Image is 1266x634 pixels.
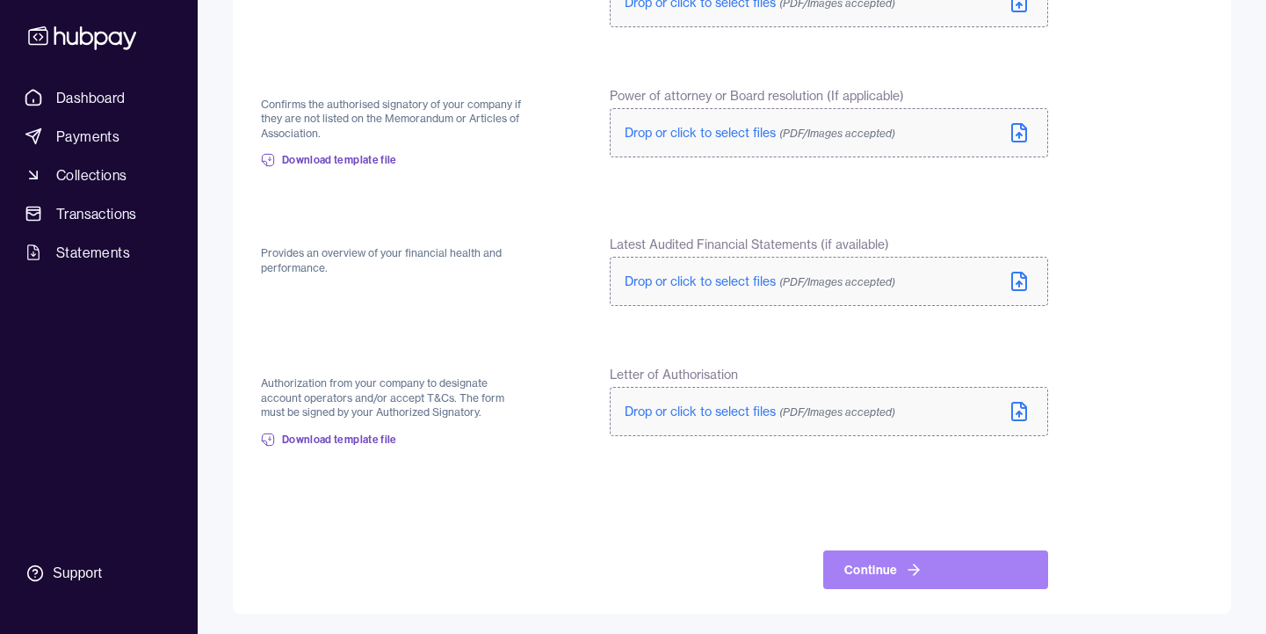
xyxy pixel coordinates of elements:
span: Drop or click to select files [625,404,895,419]
span: Dashboard [56,87,126,108]
div: Support [53,564,102,583]
span: Transactions [56,203,137,224]
span: Power of attorney or Board resolution (If applicable) [610,87,904,105]
p: Provides an overview of your financial health and performance. [261,246,525,275]
a: Statements [18,237,180,268]
span: (PDF/Images accepted) [779,127,895,140]
span: Drop or click to select files [625,125,895,141]
a: Download template file [261,141,397,179]
a: Collections [18,159,180,191]
span: (PDF/Images accepted) [779,405,895,419]
span: Collections [56,164,127,186]
a: Support [18,555,180,592]
button: Continue [823,550,1048,589]
span: Letter of Authorisation [610,366,738,383]
span: Drop or click to select files [625,273,895,289]
p: Authorization from your company to designate account operators and/or accept T&Cs. The form must ... [261,376,525,420]
span: (PDF/Images accepted) [779,275,895,288]
a: Download template file [261,420,397,459]
span: Download template file [282,433,397,447]
span: Download template file [282,153,397,167]
span: Payments [56,126,119,147]
span: Statements [56,242,130,263]
a: Dashboard [18,82,180,113]
a: Transactions [18,198,180,230]
p: Confirms the authorised signatory of your company if they are not listed on the Memorandum or Art... [261,98,525,142]
a: Payments [18,120,180,152]
span: Latest Audited Financial Statements (if available) [610,236,889,253]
